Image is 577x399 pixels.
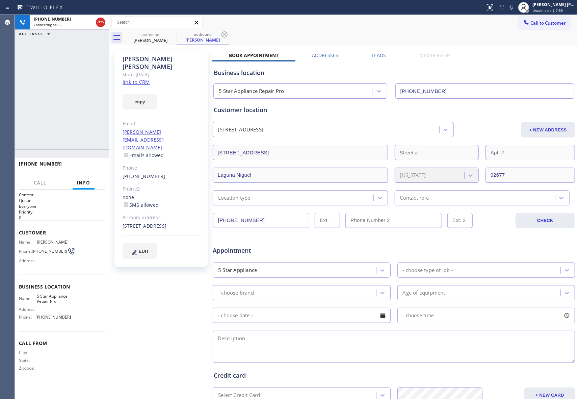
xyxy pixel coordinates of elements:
input: Phone Number 2 [345,213,442,228]
div: [PERSON_NAME] [177,37,228,43]
label: Book Appointment [229,52,279,58]
span: - choose time - [403,312,437,319]
span: Zipcode: [19,366,37,371]
p: Everyone [19,203,105,209]
div: Customer location [214,105,574,115]
input: Street # [395,145,479,160]
button: Call to Customer [519,17,570,29]
label: Membership [419,52,450,58]
a: [PHONE_NUMBER] [123,173,165,179]
button: + NEW ADDRESS [521,122,575,138]
div: Since: [DATE] [123,71,200,78]
button: Call [30,176,51,190]
span: 5 Star Appliance Repair Pro [37,294,71,304]
button: copy [123,94,157,109]
input: Emails allowed [124,153,128,157]
div: Phone2 [123,185,200,193]
span: Call to Customer [530,20,566,26]
div: [PERSON_NAME] [PERSON_NAME] [123,55,200,71]
label: Addresses [312,52,338,58]
span: [PHONE_NUMBER] [32,249,67,254]
input: - choose date - [213,308,391,323]
div: Susan Hazelbaker [125,30,176,45]
input: Ext. 2 [447,213,473,228]
span: ALL TASKS [19,31,43,36]
div: Business location [214,68,574,77]
label: Leads [372,52,386,58]
span: Name: [19,240,37,245]
div: 5 Star Appliance Repair Pro [219,88,284,95]
input: SMS allowed [124,202,128,207]
a: [PERSON_NAME][EMAIL_ADDRESS][DOMAIN_NAME] [123,129,164,151]
button: CHECK [516,213,575,228]
div: - choose type of job - [403,266,453,274]
div: Age of Equipment [403,289,445,297]
div: Susan Hazelbaker [177,30,228,45]
div: 5 Star Appliance [218,266,257,274]
span: Name: [19,296,37,301]
span: Unavailable | 7:59 [532,8,563,13]
h2: Queue: [19,198,105,203]
button: ALL TASKS [15,30,57,38]
button: EDIT [123,243,157,259]
div: [STREET_ADDRESS] [123,222,200,230]
input: Phone Number [395,83,575,99]
span: Address: [19,258,37,263]
div: [PERSON_NAME] [125,37,176,43]
div: [PERSON_NAME] [PERSON_NAME] [532,2,575,7]
button: Hang up [96,18,105,27]
p: 0 [19,215,105,221]
span: Customer [19,229,105,236]
h2: Priority: [19,209,105,215]
span: Business location [19,283,105,290]
input: Ext. [315,213,340,228]
div: none [123,194,200,209]
div: Contact role [400,194,429,202]
input: Address [213,145,388,160]
div: Location type [218,194,251,202]
span: State: [19,358,37,363]
div: Primary address [123,214,200,222]
span: Phone: [19,315,35,320]
div: outbound [125,32,176,37]
div: Email [123,120,200,128]
label: SMS allowed [123,202,159,208]
div: outbound [177,32,228,37]
label: Emails allowed [123,152,164,158]
div: - choose brand - [218,289,257,297]
a: link to CRM [123,79,150,85]
span: City: [19,350,37,355]
div: [STREET_ADDRESS] [218,126,263,134]
span: Call From [19,340,105,346]
span: Appointment [213,246,333,255]
span: [PERSON_NAME] [37,240,71,245]
input: Search [112,17,202,28]
div: Phone [123,164,200,172]
input: City [213,168,388,183]
span: Address: [19,307,37,312]
span: EDIT [139,249,149,254]
h1: Context [19,192,105,198]
button: Mute [507,3,516,12]
input: Apt. # [486,145,575,160]
span: [PHONE_NUMBER] [34,16,71,22]
span: [PHONE_NUMBER] [19,160,62,167]
input: Phone Number [213,213,309,228]
input: ZIP [486,168,575,183]
button: Info [73,176,95,190]
span: [PHONE_NUMBER] [35,315,71,320]
span: Call [34,180,47,186]
div: Credit card [214,371,574,380]
span: Phone: [19,249,32,254]
span: Info [77,180,90,186]
span: Connecting call… [34,22,61,27]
